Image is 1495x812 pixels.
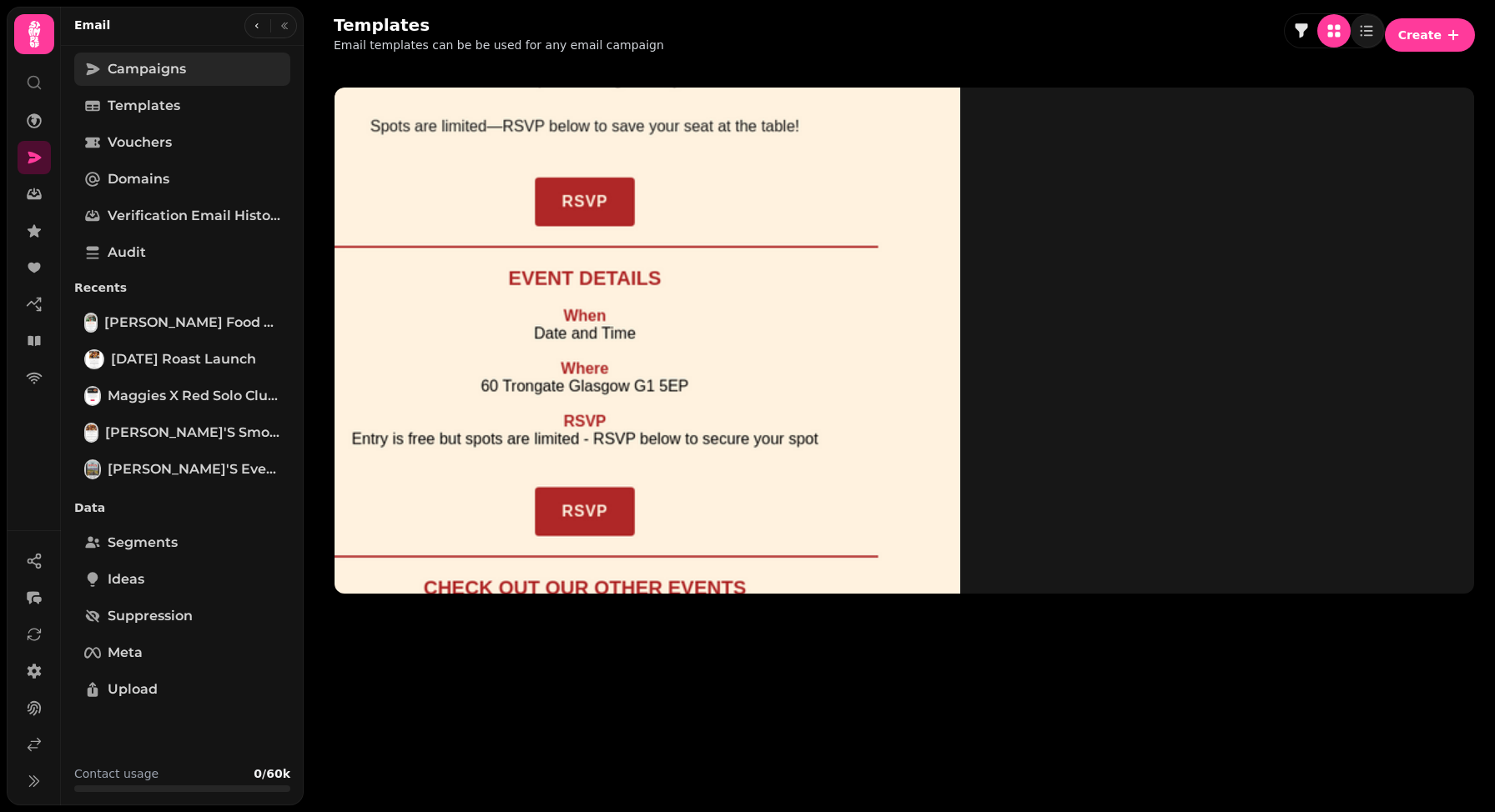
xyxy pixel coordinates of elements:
[86,351,103,368] img: Sunday Roast Launch
[108,679,158,699] span: Upload
[108,96,180,116] span: Templates
[86,314,96,331] img: Ashton Lane Food & Drink Festival 2025
[74,306,290,339] a: Ashton Lane Food & Drink Festival 2025[PERSON_NAME] Food & Drink Festival 2025
[105,423,280,443] span: [PERSON_NAME]'s Smokehouse Launch
[86,424,97,441] img: Maggie's Smokehouse Launch
[108,533,178,553] span: Segments
[334,13,654,37] h2: Templates
[74,526,290,559] a: Segments
[108,243,146,263] span: Audit
[74,379,290,413] a: Maggies x Red Solo Club 3rd AugMaggies x Red Solo Club [DATE]
[74,199,290,233] a: Verification email history
[74,343,290,376] a: Sunday Roast Launch[DATE] Roast Launch
[108,206,280,226] span: Verification email history
[74,416,290,449] a: Maggie's Smokehouse Launch[PERSON_NAME]'s Smokehouse Launch
[74,89,290,123] a: Templates
[108,169,169,189] span: Domains
[74,273,290,303] p: Recents
[74,673,290,706] a: Upload
[254,767,290,780] b: 0 / 60k
[74,453,290,486] a: Maggie's Event Push[PERSON_NAME]'s Event Push
[74,563,290,596] a: Ideas
[111,349,256,369] span: [DATE] Roast Launch
[74,599,290,633] a: Suppression
[61,46,304,752] nav: Tabs
[74,163,290,196] a: Domains
[86,461,99,478] img: Maggie's Event Push
[74,126,290,159] a: Vouchers
[108,643,143,663] span: Meta
[108,386,280,406] span: Maggies x Red Solo Club [DATE]
[108,606,193,626] span: Suppression
[74,236,290,269] a: Audit
[74,636,290,669] a: Meta
[108,133,172,153] span: Vouchers
[334,37,664,53] p: Email templates can be be used for any email campaign
[86,388,99,404] img: Maggies x Red Solo Club 3rd Aug
[108,459,280,479] span: [PERSON_NAME]'s Event Push
[108,59,186,79] span: Campaigns
[1385,18,1475,52] button: Create
[74,765,159,782] p: Contact usage
[74,493,290,523] p: Data
[74,53,290,86] a: Campaigns
[104,313,280,333] span: [PERSON_NAME] Food & Drink Festival 2025
[74,17,110,33] h2: Email
[108,569,144,589] span: Ideas
[1398,29,1442,41] span: Create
